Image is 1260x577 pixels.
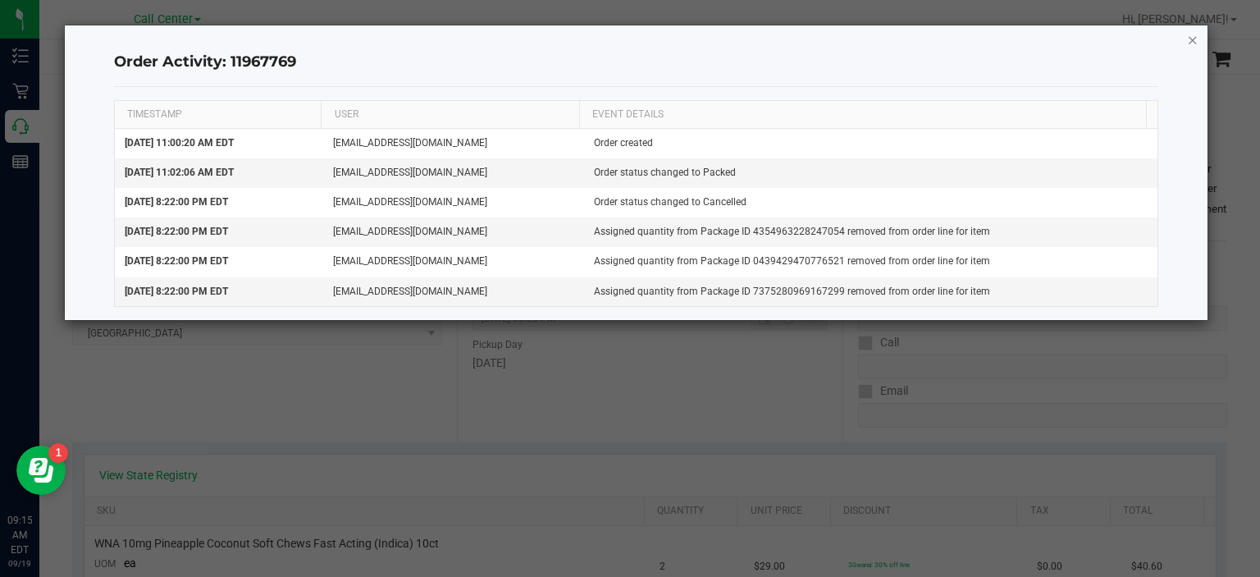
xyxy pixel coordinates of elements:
td: [EMAIL_ADDRESS][DOMAIN_NAME] [323,247,584,277]
td: Order status changed to Packed [584,158,1158,188]
td: Assigned quantity from Package ID 0439429470776521 removed from order line for item [584,247,1158,277]
th: TIMESTAMP [115,101,322,129]
td: Assigned quantity from Package ID 7375280969167299 removed from order line for item [584,277,1158,306]
td: [EMAIL_ADDRESS][DOMAIN_NAME] [323,188,584,218]
span: [DATE] 8:22:00 PM EDT [125,255,228,267]
h4: Order Activity: 11967769 [114,52,1159,73]
iframe: Resource center [16,446,66,495]
iframe: Resource center unread badge [48,443,68,463]
span: [DATE] 11:02:06 AM EDT [125,167,234,178]
td: [EMAIL_ADDRESS][DOMAIN_NAME] [323,277,584,306]
td: [EMAIL_ADDRESS][DOMAIN_NAME] [323,158,584,188]
td: [EMAIL_ADDRESS][DOMAIN_NAME] [323,129,584,158]
td: Order created [584,129,1158,158]
td: [EMAIL_ADDRESS][DOMAIN_NAME] [323,218,584,247]
span: [DATE] 11:00:20 AM EDT [125,137,234,149]
span: [DATE] 8:22:00 PM EDT [125,226,228,237]
td: Order status changed to Cancelled [584,188,1158,218]
td: Assigned quantity from Package ID 4354963228247054 removed from order line for item [584,218,1158,247]
span: [DATE] 8:22:00 PM EDT [125,286,228,297]
span: [DATE] 8:22:00 PM EDT [125,196,228,208]
th: EVENT DETAILS [579,101,1147,129]
th: USER [321,101,578,129]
